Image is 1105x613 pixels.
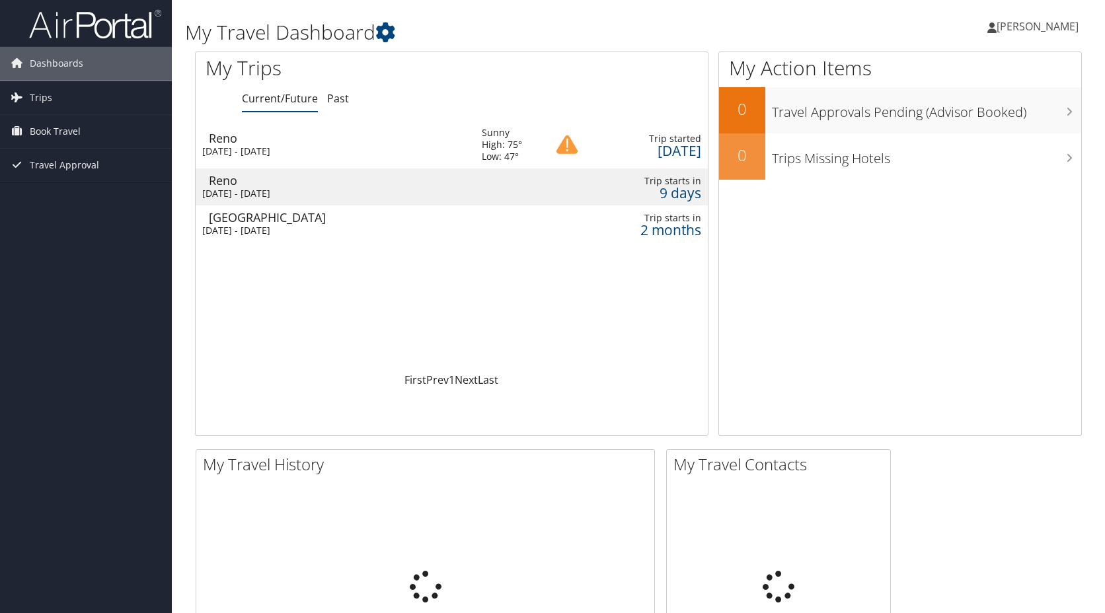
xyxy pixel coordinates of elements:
[719,54,1081,82] h1: My Action Items
[591,133,701,145] div: Trip started
[30,115,81,148] span: Book Travel
[209,132,469,144] div: Reno
[673,453,890,476] h2: My Travel Contacts
[449,373,455,387] a: 1
[482,151,522,162] div: Low: 47°
[185,18,790,46] h1: My Travel Dashboard
[30,149,99,182] span: Travel Approval
[478,373,498,387] a: Last
[455,373,478,387] a: Next
[202,225,462,236] div: [DATE] - [DATE]
[242,91,318,106] a: Current/Future
[482,127,522,139] div: Sunny
[591,145,701,157] div: [DATE]
[426,373,449,387] a: Prev
[556,134,578,155] img: alert-flat-solid-caution.png
[209,174,469,186] div: Reno
[206,54,484,82] h1: My Trips
[591,212,701,224] div: Trip starts in
[997,19,1079,34] span: [PERSON_NAME]
[30,81,52,114] span: Trips
[202,188,462,199] div: [DATE] - [DATE]
[30,47,83,80] span: Dashboards
[987,7,1092,46] a: [PERSON_NAME]
[203,453,654,476] h2: My Travel History
[209,211,469,223] div: [GEOGRAPHIC_DATA]
[202,145,462,157] div: [DATE] - [DATE]
[772,96,1081,122] h3: Travel Approvals Pending (Advisor Booked)
[772,143,1081,168] h3: Trips Missing Hotels
[591,175,701,187] div: Trip starts in
[719,133,1081,180] a: 0Trips Missing Hotels
[719,98,765,120] h2: 0
[591,187,701,199] div: 9 days
[719,87,1081,133] a: 0Travel Approvals Pending (Advisor Booked)
[591,224,701,236] div: 2 months
[29,9,161,40] img: airportal-logo.png
[482,139,522,151] div: High: 75°
[719,144,765,166] h2: 0
[404,373,426,387] a: First
[327,91,349,106] a: Past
